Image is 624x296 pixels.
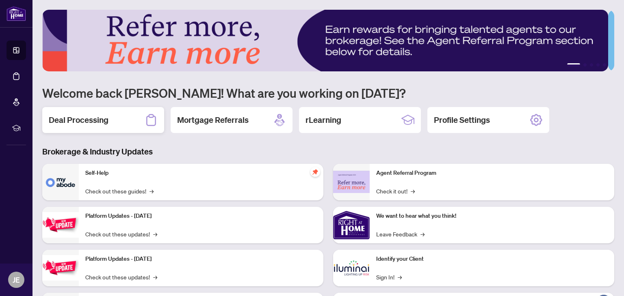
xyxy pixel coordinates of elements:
[42,146,614,157] h3: Brokerage & Industry Updates
[567,63,580,66] button: 1
[310,167,320,177] span: pushpin
[177,114,249,126] h2: Mortgage Referrals
[596,63,600,66] button: 4
[149,187,154,195] span: →
[42,212,79,238] img: Platform Updates - July 21, 2025
[42,255,79,281] img: Platform Updates - July 8, 2025
[42,85,614,101] h1: Welcome back [PERSON_NAME]! What are you working on [DATE]?
[42,10,608,71] img: Slide 0
[591,268,616,292] button: Open asap
[398,272,402,281] span: →
[376,230,425,238] a: Leave Feedback→
[376,169,608,178] p: Agent Referral Program
[49,114,108,126] h2: Deal Processing
[85,169,317,178] p: Self-Help
[583,63,587,66] button: 2
[6,6,26,21] img: logo
[85,255,317,264] p: Platform Updates - [DATE]
[305,114,341,126] h2: rLearning
[85,187,154,195] a: Check out these guides!→
[333,207,370,243] img: We want to hear what you think!
[376,255,608,264] p: Identify your Client
[13,274,20,285] span: JE
[42,164,79,200] img: Self-Help
[153,230,157,238] span: →
[376,272,402,281] a: Sign In!→
[420,230,425,238] span: →
[85,230,157,238] a: Check out these updates!→
[85,212,317,221] p: Platform Updates - [DATE]
[376,187,415,195] a: Check it out!→
[411,187,415,195] span: →
[333,250,370,286] img: Identify your Client
[603,63,606,66] button: 5
[153,272,157,281] span: →
[590,63,593,66] button: 3
[333,171,370,193] img: Agent Referral Program
[434,114,490,126] h2: Profile Settings
[376,212,608,221] p: We want to hear what you think!
[85,272,157,281] a: Check out these updates!→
